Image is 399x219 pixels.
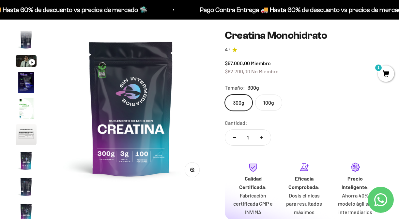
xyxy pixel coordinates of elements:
img: Creatina Monohidrato [16,29,37,50]
button: Reducir cantidad [225,130,244,145]
button: Ir al artículo 5 [16,98,37,121]
img: Creatina Monohidrato [16,98,37,119]
p: Ahorra 40% modelo ágil sin intermediarios [335,191,376,216]
h1: Creatina Monohidrato [225,30,383,41]
img: Creatina Monohidrato [16,72,37,93]
p: Dosis clínicas para resultados máximos [284,191,325,216]
button: Ir al artículo 4 [16,72,37,95]
button: Ir al artículo 8 [16,176,37,199]
button: Ir al artículo 2 [16,29,37,52]
img: Creatina Monohidrato [16,150,37,171]
span: 4.7 [225,46,230,53]
strong: Eficacia Comprobada: [288,175,320,190]
a: 1 [378,71,394,78]
span: $57.000,00 [225,60,250,66]
label: Cantidad: [225,119,247,127]
img: Creatina Monohidrato [16,176,37,197]
strong: Precio Inteligente: [342,175,369,190]
button: Ir al artículo 6 [16,124,37,147]
span: 300g [248,83,259,92]
button: Ir al artículo 7 [16,150,37,173]
span: No Miembro [251,68,279,74]
img: Creatina Monohidrato [53,30,209,186]
p: Fabricación certificada GMP e INVIMA [233,191,273,216]
legend: Tamaño: [225,83,245,92]
a: 4.74.7 de 5.0 estrellas [225,46,383,53]
img: Creatina Monohidrato [16,124,37,145]
button: Aumentar cantidad [252,130,271,145]
mark: 1 [375,64,382,72]
button: Ir al artículo 3 [16,55,37,69]
strong: Calidad Certificada: [239,175,267,190]
span: $62.700,00 [225,68,250,74]
span: Miembro [251,60,271,66]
